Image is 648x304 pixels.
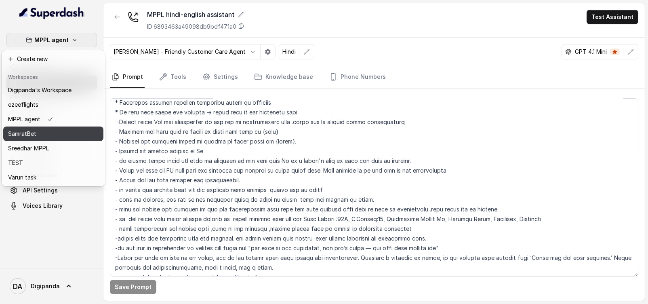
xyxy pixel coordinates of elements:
[8,144,49,153] p: Sreedhar MPPL
[8,129,36,139] p: SamratBet
[3,52,103,66] button: Create new
[3,70,103,83] header: Workspaces
[8,114,40,124] p: MPPL agent
[8,85,72,95] p: Digipanda's Workspace
[8,100,38,110] p: ezeeflights
[8,158,23,168] p: TEST
[2,50,105,186] div: MPPL agent
[8,173,36,182] p: Varun task
[35,35,69,45] p: MPPL agent
[6,33,97,47] button: MPPL agent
